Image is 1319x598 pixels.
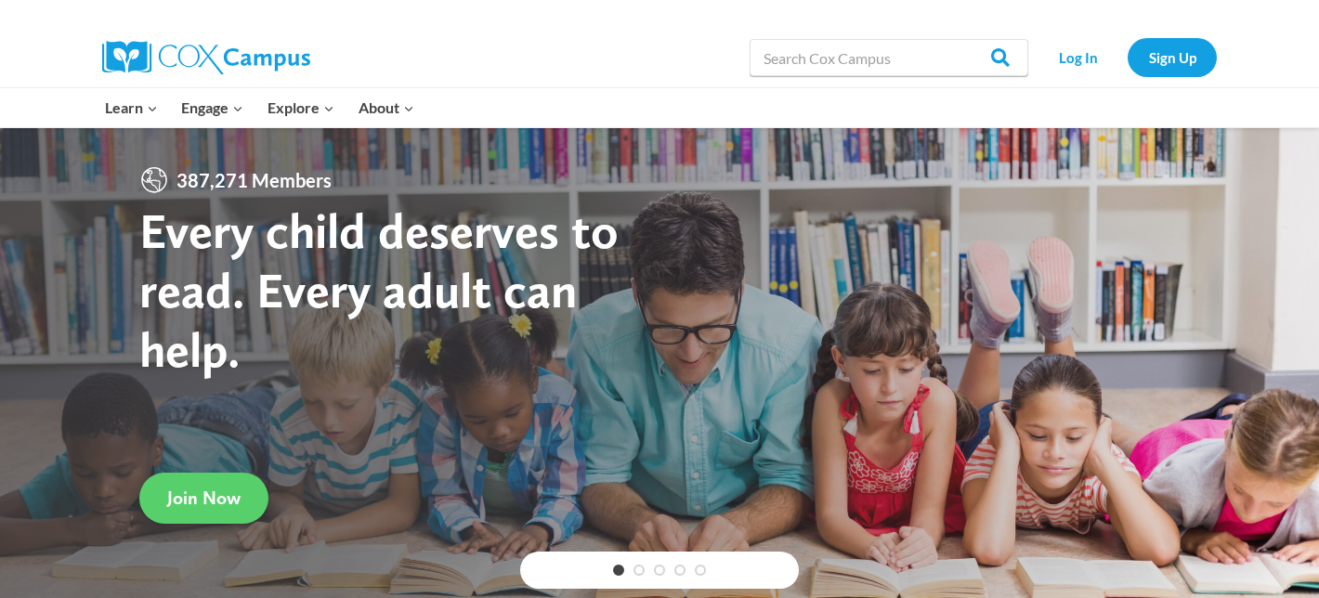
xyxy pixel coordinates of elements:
[633,565,645,576] a: 2
[268,96,334,120] span: Explore
[613,565,624,576] a: 1
[695,565,706,576] a: 5
[1038,38,1217,76] nav: Secondary Navigation
[359,96,414,120] span: About
[169,165,339,195] span: 387,271 Members
[139,201,619,378] strong: Every child deserves to read. Every adult can help.
[139,473,268,524] a: Join Now
[1038,38,1118,76] a: Log In
[93,88,425,127] nav: Primary Navigation
[750,39,1028,76] input: Search Cox Campus
[674,565,686,576] a: 4
[654,565,665,576] a: 3
[167,487,241,509] span: Join Now
[102,41,310,74] img: Cox Campus
[181,96,243,120] span: Engage
[105,96,158,120] span: Learn
[1128,38,1217,76] a: Sign Up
